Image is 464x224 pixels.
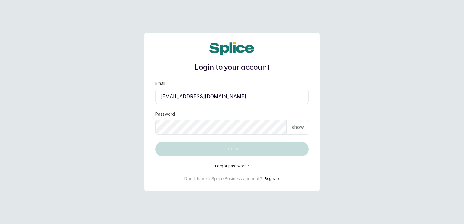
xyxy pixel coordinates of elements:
[292,123,304,131] p: show
[215,164,249,168] button: Forgot password?
[155,89,309,104] input: email@acme.com
[155,80,165,86] label: Email
[155,62,309,73] h1: Login to your account
[265,176,280,182] button: Register
[155,111,175,117] label: Password
[184,176,262,182] p: Don't have a Splice Business account?
[155,142,309,156] button: Log in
